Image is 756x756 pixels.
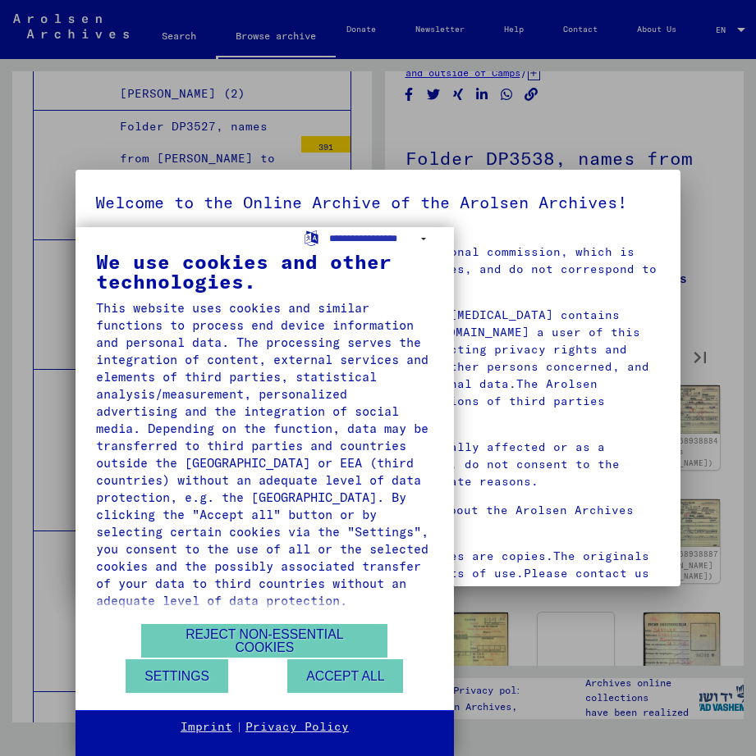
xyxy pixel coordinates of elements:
a: Imprint [181,719,232,736]
a: Privacy Policy [245,719,349,736]
div: This website uses cookies and similar functions to process end device information and personal da... [96,299,433,609]
button: Reject non-essential cookies [141,624,387,658]
div: We use cookies and other technologies. [96,252,433,291]
button: Settings [126,659,228,693]
button: Accept all [287,659,403,693]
